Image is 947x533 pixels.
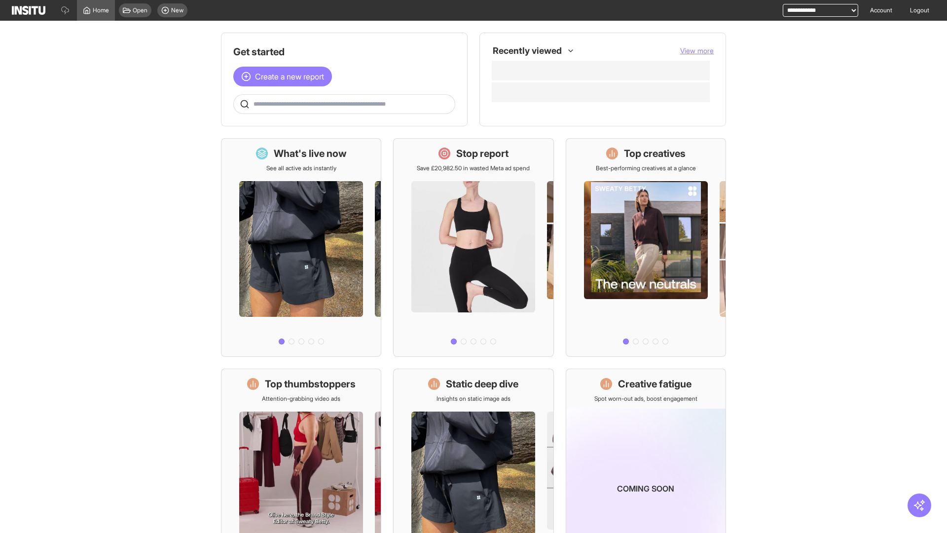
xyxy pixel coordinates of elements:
h1: Get started [233,45,455,59]
span: View more [680,46,714,55]
h1: Static deep dive [446,377,518,391]
a: Stop reportSave £20,982.50 in wasted Meta ad spend [393,138,553,357]
p: See all active ads instantly [266,164,336,172]
h1: What's live now [274,147,347,160]
h1: Stop report [456,147,509,160]
h1: Top creatives [624,147,686,160]
a: What's live nowSee all active ads instantly [221,138,381,357]
p: Attention-grabbing video ads [262,395,340,403]
img: Logo [12,6,45,15]
button: View more [680,46,714,56]
span: Home [93,6,109,14]
a: Top creativesBest-performing creatives at a glance [566,138,726,357]
p: Best-performing creatives at a glance [596,164,696,172]
h1: Top thumbstoppers [265,377,356,391]
button: Create a new report [233,67,332,86]
span: Open [133,6,147,14]
span: Create a new report [255,71,324,82]
p: Insights on static image ads [437,395,510,403]
p: Save £20,982.50 in wasted Meta ad spend [417,164,530,172]
span: New [171,6,183,14]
